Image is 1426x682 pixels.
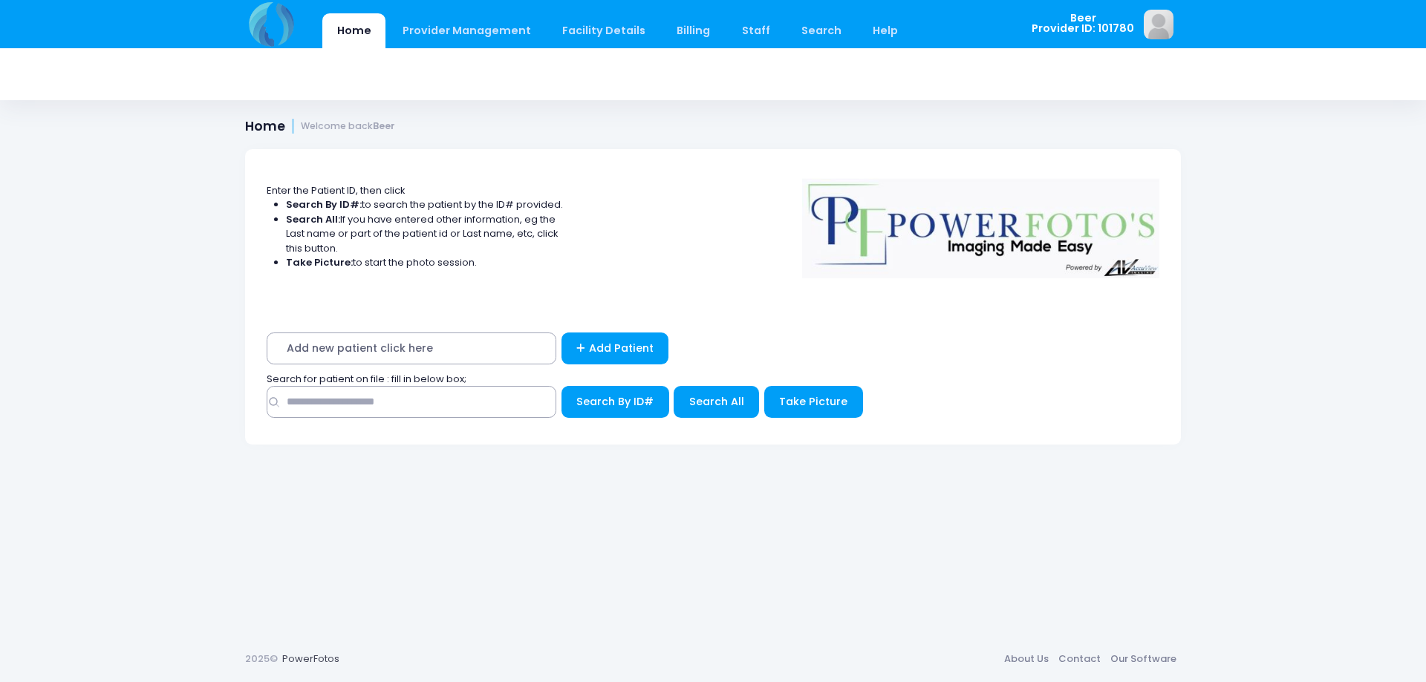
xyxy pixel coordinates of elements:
strong: Take Picture: [286,255,353,269]
a: Add Patient [561,332,669,364]
li: to start the photo session. [286,255,564,270]
strong: Beer [373,119,395,132]
a: PowerFotos [282,652,339,666]
li: to search the patient by the ID# provided. [286,197,564,212]
span: Enter the Patient ID, then click [267,183,406,197]
span: Add new patient click here [267,332,556,364]
a: Search [787,13,856,48]
li: If you have entered other information, eg the Last name or part of the patient id or Last name, e... [286,212,564,256]
span: Beer Provider ID: 101780 [1032,13,1134,34]
h1: Home [245,119,395,134]
img: Logo [795,168,1167,278]
button: Take Picture [764,386,863,418]
a: Facility Details [548,13,660,48]
a: Our Software [1105,646,1181,672]
small: Welcome back [301,121,395,132]
strong: Search By ID#: [286,197,362,212]
span: 2025© [245,652,278,666]
img: image [1144,10,1173,39]
a: Staff [727,13,784,48]
button: Search By ID# [561,386,669,418]
strong: Search All: [286,212,340,226]
span: Search for patient on file : fill in below box; [267,372,466,386]
button: Search All [674,386,759,418]
span: Search All [689,394,744,409]
a: Help [859,13,913,48]
a: Home [322,13,385,48]
a: Contact [1053,646,1105,672]
a: Provider Management [388,13,545,48]
span: Search By ID# [576,394,654,409]
span: Take Picture [779,394,847,409]
a: About Us [999,646,1053,672]
a: Billing [662,13,725,48]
